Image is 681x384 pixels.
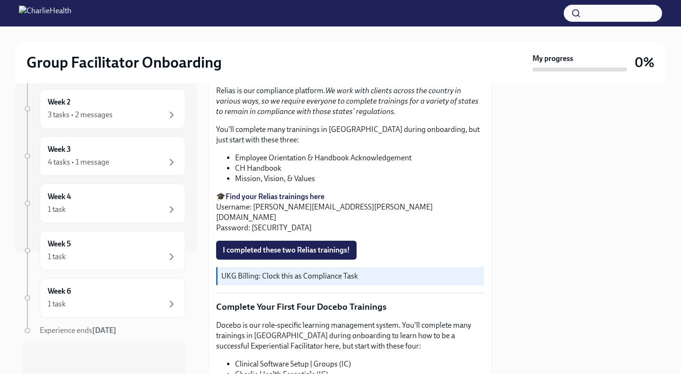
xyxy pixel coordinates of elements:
[48,239,71,249] h6: Week 5
[48,110,113,120] div: 3 tasks • 2 messages
[216,320,484,351] p: Docebo is our role-specific learning management system. You'll complete many trainings in [GEOGRA...
[221,271,480,281] p: UKG Billing: Clock this as Compliance Task
[48,252,66,262] div: 1 task
[223,245,350,255] span: I completed these two Relias trainings!
[23,183,185,223] a: Week 41 task
[48,144,71,155] h6: Week 3
[23,278,185,318] a: Week 61 task
[48,157,109,167] div: 4 tasks • 1 message
[48,192,71,202] h6: Week 4
[235,359,484,369] li: Clinical Software Setup | Groups (IC)
[23,231,185,271] a: Week 51 task
[226,192,324,201] a: Find your Relias trainings here
[216,124,484,145] p: You'll complete many traninings in [GEOGRAPHIC_DATA] during onboarding, but just start with these...
[40,326,116,335] span: Experience ends
[235,153,484,163] li: Employee Orientation & Handbook Acknowledgement
[92,326,116,335] strong: [DATE]
[48,286,71,297] h6: Week 6
[48,204,66,215] div: 1 task
[235,369,484,380] li: Charlie Health Essentials (IC)
[48,299,66,309] div: 1 task
[48,97,70,107] h6: Week 2
[216,301,484,313] p: Complete Your First Four Docebo Trainings
[216,241,357,260] button: I completed these two Relias trainings!
[216,192,484,233] p: 🎓 Username: [PERSON_NAME][EMAIL_ADDRESS][PERSON_NAME][DOMAIN_NAME] Password: [SECURITY_DATA]
[23,136,185,176] a: Week 34 tasks • 1 message
[635,54,655,71] h3: 0%
[533,53,573,64] strong: My progress
[235,174,484,184] li: Mission, Vision, & Values
[235,163,484,174] li: CH Handbook
[26,53,222,72] h2: Group Facilitator Onboarding
[19,6,71,21] img: CharlieHealth
[216,86,484,117] p: Relias is our compliance platform.
[216,86,479,116] em: We work with clients across the country in various ways, so we require everyone to complete train...
[23,89,185,129] a: Week 23 tasks • 2 messages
